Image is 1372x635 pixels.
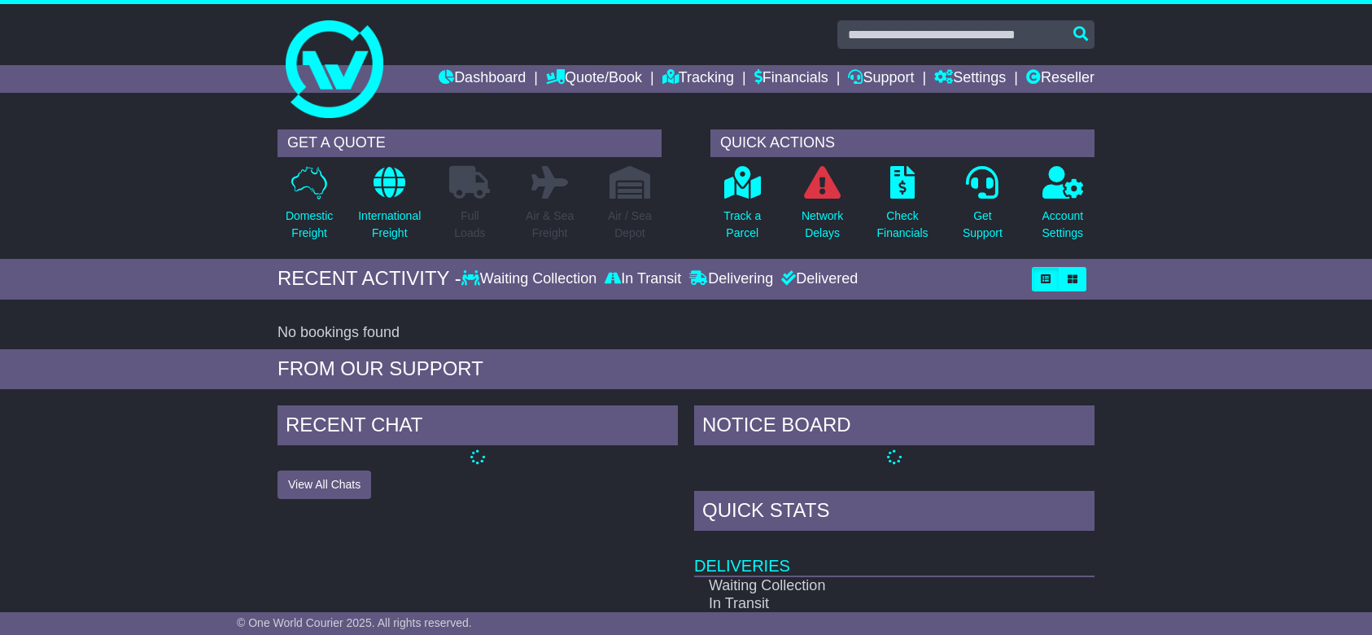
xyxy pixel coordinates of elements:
[277,129,662,157] div: GET A QUOTE
[876,165,929,251] a: CheckFinancials
[710,129,1095,157] div: QUICK ACTIONS
[723,165,762,251] a: Track aParcel
[685,270,777,288] div: Delivering
[277,405,678,449] div: RECENT CHAT
[546,65,642,93] a: Quote/Book
[237,616,472,629] span: © One World Courier 2025. All rights reserved.
[754,65,828,93] a: Financials
[777,270,858,288] div: Delivered
[694,491,1095,535] div: Quick Stats
[662,65,734,93] a: Tracking
[962,165,1003,251] a: GetSupport
[608,208,652,242] p: Air / Sea Depot
[526,208,574,242] p: Air & Sea Freight
[461,270,601,288] div: Waiting Collection
[934,65,1006,93] a: Settings
[1042,165,1085,251] a: AccountSettings
[277,357,1095,381] div: FROM OUR SUPPORT
[848,65,914,93] a: Support
[277,267,461,291] div: RECENT ACTIVITY -
[801,165,844,251] a: NetworkDelays
[694,535,1095,576] td: Deliveries
[694,576,1037,595] td: Waiting Collection
[1042,208,1084,242] p: Account Settings
[439,65,526,93] a: Dashboard
[286,208,333,242] p: Domestic Freight
[1026,65,1095,93] a: Reseller
[694,405,1095,449] div: NOTICE BOARD
[601,270,685,288] div: In Transit
[963,208,1003,242] p: Get Support
[723,208,761,242] p: Track a Parcel
[285,165,334,251] a: DomesticFreight
[877,208,929,242] p: Check Financials
[277,324,1095,342] div: No bookings found
[802,208,843,242] p: Network Delays
[357,165,422,251] a: InternationalFreight
[277,471,371,499] button: View All Chats
[358,208,421,242] p: International Freight
[449,208,490,242] p: Full Loads
[694,595,1037,613] td: In Transit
